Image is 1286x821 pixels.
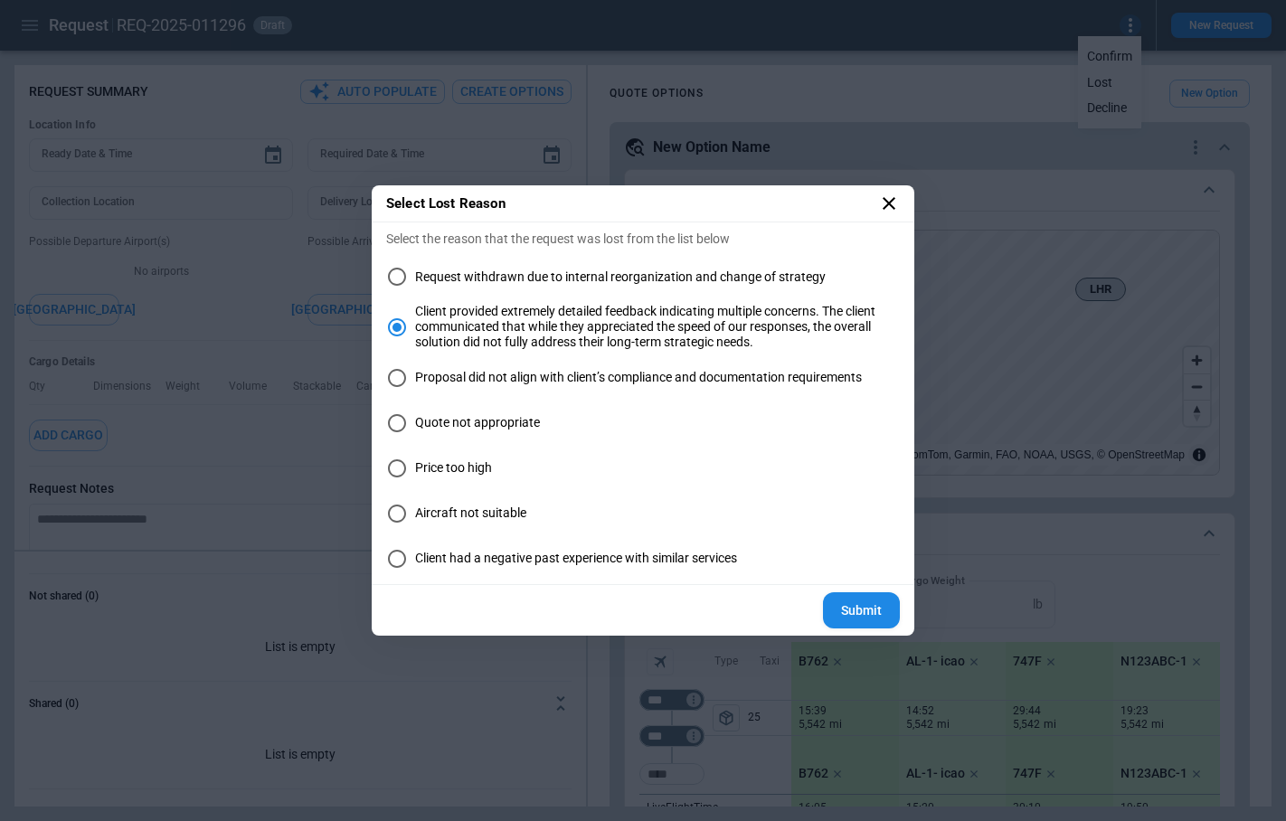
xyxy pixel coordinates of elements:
[415,415,540,430] span: Quote not appropriate
[415,551,737,566] span: Client had a negative past experience with similar services
[372,185,914,222] h2: Select Lost Reason
[415,370,862,385] span: Proposal did not align with client’s compliance and documentation requirements
[415,304,900,350] span: Client provided extremely detailed feedback indicating multiple concerns. The client communicated...
[415,505,526,521] span: Aircraft not suitable
[386,230,900,248] label: Select the reason that the request was lost from the list below
[415,269,826,285] span: Request withdrawn due to internal reorganization and change of strategy
[415,460,492,476] span: Price too high
[823,592,900,629] button: Submit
